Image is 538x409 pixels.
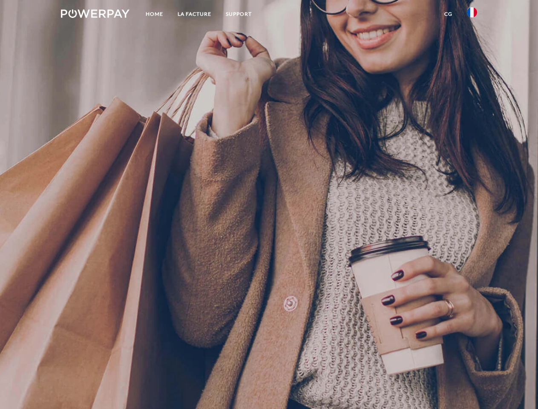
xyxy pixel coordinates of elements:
[467,7,477,17] img: fr
[138,6,170,22] a: Home
[170,6,219,22] a: LA FACTURE
[61,9,129,18] img: logo-powerpay-white.svg
[437,6,460,22] a: CG
[219,6,259,22] a: Support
